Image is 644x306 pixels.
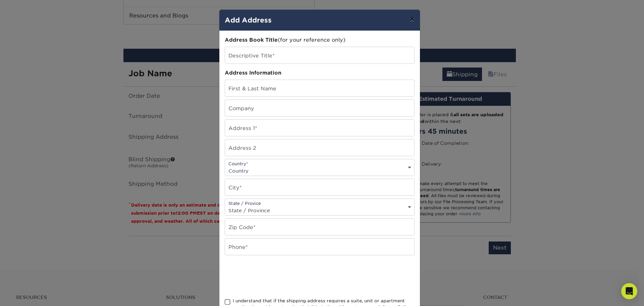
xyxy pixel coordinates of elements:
h4: Add Address [225,15,415,25]
div: Open Intercom Messenger [621,283,637,299]
iframe: reCAPTCHA [225,263,327,290]
button: × [404,10,420,29]
div: (for your reference only) [225,36,415,44]
span: Address Book Title [225,37,278,43]
div: Address Information [225,69,415,77]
